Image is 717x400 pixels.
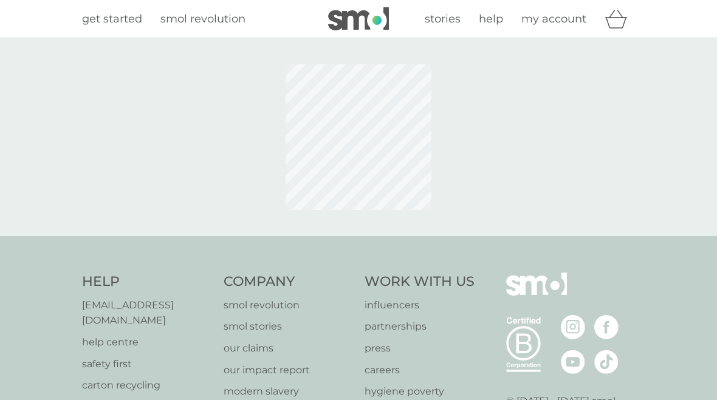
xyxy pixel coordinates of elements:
[425,10,461,28] a: stories
[521,12,586,25] span: my account
[479,10,503,28] a: help
[82,273,211,291] h4: Help
[365,319,475,334] a: partnerships
[82,334,211,350] a: help centre
[561,315,585,339] img: visit the smol Instagram page
[561,350,585,374] img: visit the smol Youtube page
[605,7,635,31] div: basket
[479,12,503,25] span: help
[328,7,389,30] img: smol
[82,297,211,328] a: [EMAIL_ADDRESS][DOMAIN_NAME]
[594,350,619,374] img: visit the smol Tiktok page
[425,12,461,25] span: stories
[521,10,586,28] a: my account
[365,273,475,291] h4: Work With Us
[365,341,475,356] a: press
[224,319,353,334] a: smol stories
[224,362,353,378] a: our impact report
[365,362,475,378] a: careers
[224,297,353,313] a: smol revolution
[82,12,142,25] span: get started
[82,378,211,393] a: carton recycling
[365,384,475,399] a: hygiene poverty
[506,273,567,314] img: smol
[365,297,475,313] a: influencers
[594,315,619,339] img: visit the smol Facebook page
[224,341,353,356] a: our claims
[160,10,245,28] a: smol revolution
[160,12,245,25] span: smol revolution
[224,273,353,291] h4: Company
[82,356,211,372] a: safety first
[82,10,142,28] a: get started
